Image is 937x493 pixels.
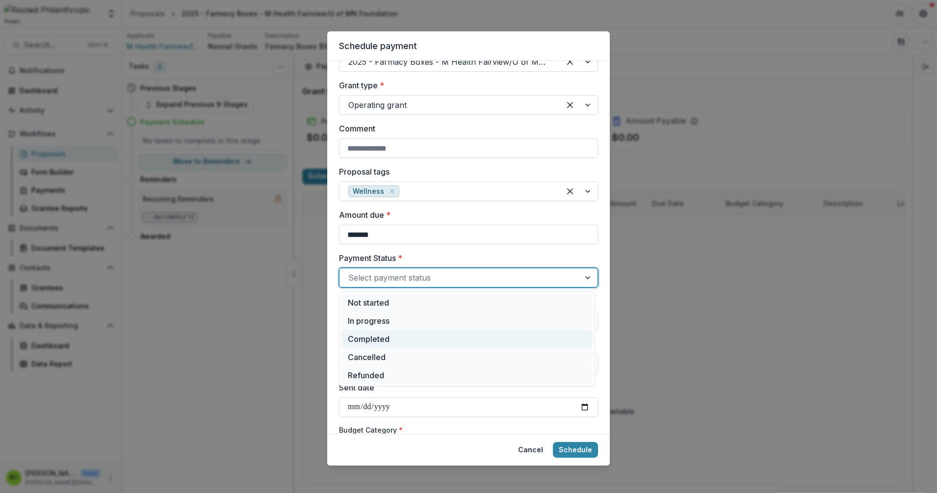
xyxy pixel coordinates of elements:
[562,97,578,113] div: Clear selected options
[339,123,592,134] label: Comment
[339,79,592,91] label: Grant type
[339,166,592,178] label: Proposal tags
[562,54,578,70] div: Clear selected options
[341,330,593,348] div: Completed
[353,187,384,196] span: Wellness
[339,252,592,264] label: Payment Status
[341,312,593,330] div: In progress
[339,425,592,435] label: Budget Category
[562,183,578,199] div: Clear selected options
[512,442,549,458] button: Cancel
[339,209,592,221] label: Amount due
[341,294,593,312] div: Not started
[387,186,397,196] div: Remove Wellness
[327,31,610,61] header: Schedule payment
[339,382,592,393] label: Sent date
[341,366,593,384] div: Refunded
[553,442,598,458] button: Schedule
[341,348,593,366] div: Cancelled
